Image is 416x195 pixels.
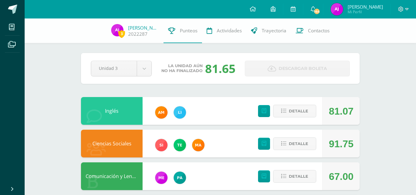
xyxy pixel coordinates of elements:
span: Detalle [289,138,308,149]
button: Detalle [273,105,316,117]
div: 67.00 [329,163,353,190]
a: Actividades [202,18,246,43]
a: Trayectoria [246,18,291,43]
span: Detalle [289,105,308,117]
span: Punteos [180,27,197,34]
span: Detalle [289,171,308,182]
span: 3 [118,30,125,38]
a: Punteos [164,18,202,43]
span: Actividades [217,27,242,34]
span: La unidad aún no ha finalizado [161,63,203,73]
img: 82db8514da6684604140fa9c57ab291b.png [174,106,186,119]
img: 249fad468ed6f75ff95078b0f23e606a.png [331,3,343,15]
img: 43d3dab8d13cc64d9a3940a0882a4dc3.png [174,139,186,151]
div: 81.65 [205,60,236,76]
span: Mi Perfil [348,9,383,14]
a: 2022287 [128,31,147,37]
span: Contactos [308,27,329,34]
button: Detalle [273,170,316,183]
img: 266030d5bbfb4fab9f05b9da2ad38396.png [192,139,204,151]
span: 144 [313,8,320,15]
a: Unidad 3 [91,61,151,76]
span: [PERSON_NAME] [348,4,383,10]
img: 53dbe22d98c82c2b31f74347440a2e81.png [174,172,186,184]
img: 27d1f5085982c2e99c83fb29c656b88a.png [155,106,168,119]
img: 1e3c7f018e896ee8adc7065031dce62a.png [155,139,168,151]
div: 81.07 [329,97,353,125]
a: Contactos [291,18,334,43]
span: Trayectoria [262,27,286,34]
div: Comunicación y Lenguaje [81,162,143,190]
img: 249fad468ed6f75ff95078b0f23e606a.png [111,24,123,36]
a: [PERSON_NAME] [128,25,159,31]
div: Ciencias Sociales [81,130,143,157]
div: 91.75 [329,130,353,158]
div: Inglés [81,97,143,125]
button: Detalle [273,137,316,150]
img: 498c526042e7dcf1c615ebb741a80315.png [155,172,168,184]
span: Unidad 3 [99,61,129,75]
span: Descargar boleta [279,61,327,76]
